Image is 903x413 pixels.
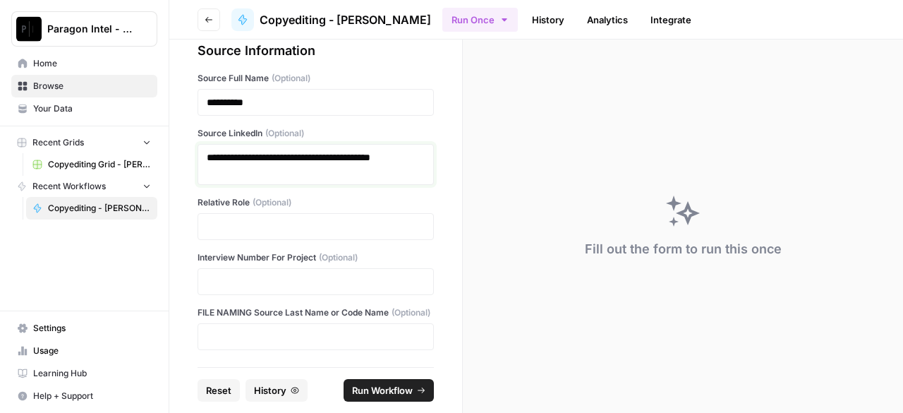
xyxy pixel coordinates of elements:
[26,153,157,176] a: Copyediting Grid - [PERSON_NAME]
[254,383,286,397] span: History
[260,11,431,28] span: Copyediting - [PERSON_NAME]
[319,251,358,264] span: (Optional)
[11,317,157,340] a: Settings
[206,383,231,397] span: Reset
[33,345,151,357] span: Usage
[198,379,240,402] button: Reset
[11,97,157,120] a: Your Data
[578,8,636,31] a: Analytics
[198,196,434,209] label: Relative Role
[642,8,700,31] a: Integrate
[11,52,157,75] a: Home
[442,8,518,32] button: Run Once
[11,11,157,47] button: Workspace: Paragon Intel - Copyediting
[585,239,782,259] div: Fill out the form to run this once
[48,158,151,171] span: Copyediting Grid - [PERSON_NAME]
[231,8,431,31] a: Copyediting - [PERSON_NAME]
[392,306,430,319] span: (Optional)
[16,16,42,42] img: Paragon Intel - Copyediting Logo
[344,379,434,402] button: Run Workflow
[47,22,133,36] span: Paragon Intel - Copyediting
[198,306,434,319] label: FILE NAMING Source Last Name or Code Name
[272,72,310,85] span: (Optional)
[11,132,157,153] button: Recent Grids
[26,197,157,220] a: Copyediting - [PERSON_NAME]
[33,57,151,70] span: Home
[11,385,157,407] button: Help + Support
[11,340,157,362] a: Usage
[246,379,308,402] button: History
[33,102,151,115] span: Your Data
[32,136,84,149] span: Recent Grids
[11,362,157,385] a: Learning Hub
[11,176,157,197] button: Recent Workflows
[352,383,413,397] span: Run Workflow
[33,80,151,92] span: Browse
[33,390,151,402] span: Help + Support
[198,127,434,140] label: Source LinkedIn
[198,251,434,264] label: Interview Number For Project
[523,8,573,31] a: History
[265,127,304,140] span: (Optional)
[253,196,291,209] span: (Optional)
[33,322,151,335] span: Settings
[198,41,434,61] div: Source Information
[33,367,151,380] span: Learning Hub
[48,202,151,215] span: Copyediting - [PERSON_NAME]
[32,180,106,193] span: Recent Workflows
[11,75,157,97] a: Browse
[198,72,434,85] label: Source Full Name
